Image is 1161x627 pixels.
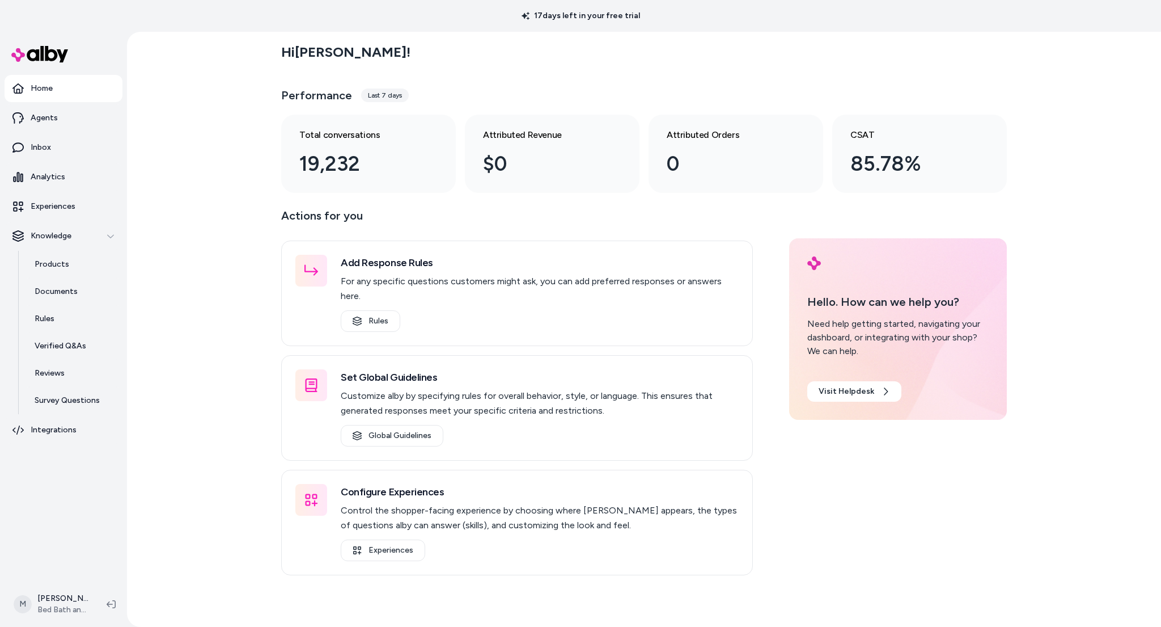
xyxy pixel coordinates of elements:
p: Reviews [35,368,65,379]
a: Reviews [23,360,122,387]
a: Attributed Orders 0 [649,115,823,193]
p: For any specific questions customers might ask, you can add preferred responses or answers here. [341,274,739,304]
p: Rules [35,313,54,325]
h3: Attributed Orders [667,128,787,142]
a: Documents [23,278,122,305]
a: Verified Q&As [23,333,122,360]
p: Survey Questions [35,395,100,406]
p: Inbox [31,142,51,153]
a: Global Guidelines [341,425,443,447]
div: 0 [667,149,787,179]
p: Actions for you [281,207,753,234]
p: Control the shopper-facing experience by choosing where [PERSON_NAME] appears, the types of quest... [341,503,739,533]
p: Documents [35,286,78,297]
h3: Add Response Rules [341,255,739,271]
a: Integrations [5,416,122,444]
a: Survey Questions [23,387,122,414]
button: M[PERSON_NAME]Bed Bath and Beyond [7,586,98,622]
span: M [14,595,32,613]
p: Integrations [31,424,77,436]
a: Products [23,251,122,278]
p: Knowledge [31,230,71,242]
a: Analytics [5,163,122,191]
h3: Attributed Revenue [483,128,603,142]
p: Hello. How can we help you? [807,293,989,310]
a: Rules [341,310,400,332]
a: Experiences [5,193,122,220]
p: Analytics [31,171,65,183]
div: 19,232 [299,149,420,179]
p: [PERSON_NAME] [37,593,88,604]
a: Experiences [341,540,425,561]
p: 17 days left in your free trial [515,10,647,22]
button: Knowledge [5,222,122,250]
p: Customize alby by specifying rules for overall behavior, style, or language. This ensures that ge... [341,389,739,418]
p: Verified Q&As [35,340,86,352]
a: Inbox [5,134,122,161]
p: Products [35,259,69,270]
a: CSAT 85.78% [832,115,1007,193]
a: Visit Helpdesk [807,381,901,402]
h3: Set Global Guidelines [341,369,739,385]
a: Home [5,75,122,102]
p: Agents [31,112,58,124]
div: Last 7 days [361,89,409,102]
h2: Hi [PERSON_NAME] ! [281,44,410,61]
img: alby Logo [11,46,68,62]
div: $0 [483,149,603,179]
img: alby Logo [807,256,821,270]
div: 85.78% [850,149,971,179]
h3: Performance [281,87,352,103]
a: Attributed Revenue $0 [465,115,639,193]
h3: Total conversations [299,128,420,142]
span: Bed Bath and Beyond [37,604,88,616]
h3: Configure Experiences [341,484,739,500]
p: Home [31,83,53,94]
p: Experiences [31,201,75,212]
a: Agents [5,104,122,132]
a: Total conversations 19,232 [281,115,456,193]
div: Need help getting started, navigating your dashboard, or integrating with your shop? We can help. [807,317,989,358]
h3: CSAT [850,128,971,142]
a: Rules [23,305,122,333]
